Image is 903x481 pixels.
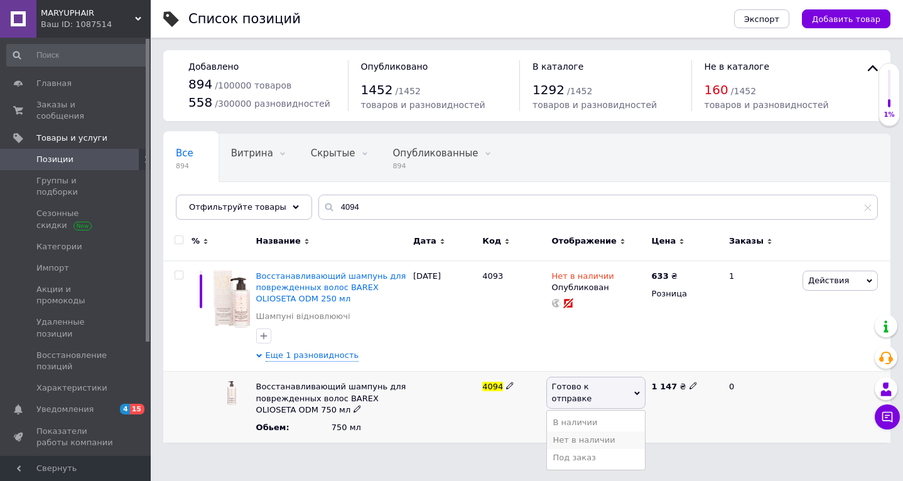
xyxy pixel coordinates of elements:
span: / 100000 товаров [215,80,291,90]
span: товаров и разновидностей [705,100,829,110]
span: Еще 1 разновидность [266,350,359,362]
input: Поиск по названию позиции, артикулу и поисковым запросам [318,195,878,220]
span: В каталоге [533,62,583,72]
span: Не в каталоге [705,62,770,72]
span: 1292 [533,82,565,97]
span: Витрина [231,148,273,159]
input: Поиск [6,44,148,67]
span: Позиции [36,154,73,165]
div: 1% [879,111,899,119]
span: MARYUPHAIR [41,8,135,19]
span: Категории [36,241,82,252]
span: 160 [705,82,728,97]
span: Добавлено [188,62,239,72]
span: Уведомления [36,404,94,415]
span: Опубликовано [361,62,428,72]
span: Импорт [36,262,69,274]
span: / 1452 [567,86,592,96]
span: Добавить товар [812,14,880,24]
span: 4 [120,404,130,414]
li: Нет в наличии [547,431,645,449]
span: Цена [652,235,676,247]
span: % [192,235,200,247]
div: Список позиций [188,13,301,26]
b: 1 147 [652,382,678,391]
span: Со скидкой [176,195,232,207]
img: Восстанавливающий шампунь для поврежденных волос BAREX OLIOSETA ODM 750 мл [227,381,236,405]
div: 0 [722,372,799,443]
div: ₴ [652,381,718,392]
span: Акции и промокоды [36,284,116,306]
div: Обьем : [256,422,332,433]
div: 750 мл [332,422,407,433]
span: Товары и услуги [36,132,107,144]
span: 1452 [361,82,393,97]
div: Розница [652,288,718,300]
button: Экспорт [734,9,789,28]
span: товаров и разновидностей [361,100,485,110]
span: Действия [808,276,849,285]
span: Показатели работы компании [36,426,116,448]
span: Заказы [729,235,764,247]
span: Восстановление позиций [36,350,116,372]
span: Экспорт [744,14,779,24]
li: В наличии [547,414,645,431]
span: Все [176,148,193,159]
span: 894 [393,161,479,171]
span: 4094 [482,382,503,391]
button: Чат с покупателем [875,404,900,430]
span: 4093 [482,271,503,281]
span: Сезонные скидки [36,208,116,230]
button: Добавить товар [802,9,890,28]
li: Под заказ [547,449,645,467]
span: Характеристики [36,382,107,394]
div: Ваш ID: 1087514 [41,19,151,30]
img: Восстанавливающий шампунь для поврежденных волос BAREX OLIOSETA ODM 250 мл [214,271,250,328]
span: Опубликованные [393,148,479,159]
span: 15 [130,404,144,414]
span: / 1452 [731,86,756,96]
span: Главная [36,78,72,89]
div: ₴ [652,271,678,282]
div: [DATE] [410,261,479,372]
span: Дата [413,235,436,247]
span: Нет в наличии [552,271,614,284]
span: Готово к отправке [552,382,592,403]
div: 1 [722,261,799,372]
span: Отфильтруйте товары [189,202,286,212]
span: 558 [188,95,212,110]
div: Опубликован [552,282,646,293]
a: Шампуні відновлюючі [256,311,350,322]
span: 894 [188,77,212,92]
span: Заказы и сообщения [36,99,116,122]
span: / 1452 [396,86,421,96]
span: Восстанавливающий шампунь для поврежденных волос BAREX OLIOSETA ODM 750 мл [256,382,406,414]
span: 894 [176,161,193,171]
a: Восстанавливающий шампунь для поврежденных волос BAREX OLIOSETA ODM 250 мл [256,271,406,303]
span: Группы и подборки [36,175,116,198]
span: Скрытые [311,148,355,159]
span: Название [256,235,301,247]
b: 633 [652,271,669,281]
span: Отображение [552,235,617,247]
span: товаров и разновидностей [533,100,657,110]
span: Удаленные позиции [36,316,116,339]
span: Код [482,235,501,247]
span: / 300000 разновидностей [215,99,330,109]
